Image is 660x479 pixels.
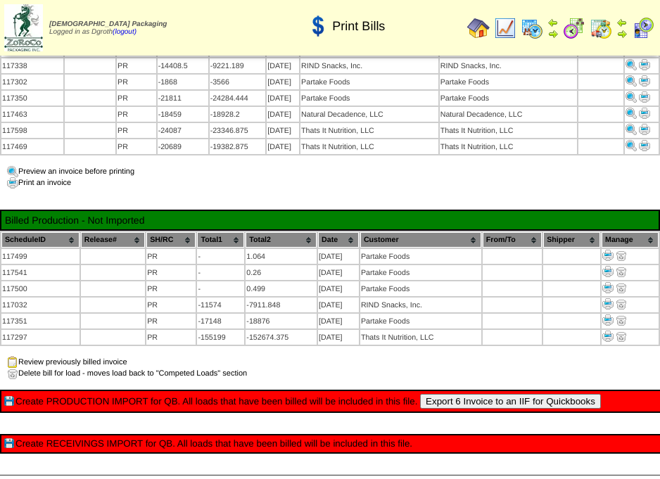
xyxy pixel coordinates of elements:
[318,265,359,280] td: [DATE]
[146,232,196,248] th: SH/RC
[440,139,578,154] td: Thats It Nutrition, LLC
[4,438,15,449] img: save.gif
[626,59,637,70] img: Print
[4,4,43,51] img: zoroco-logo-small.webp
[318,281,359,296] td: [DATE]
[146,298,196,312] td: PR
[318,298,359,312] td: [DATE]
[4,214,656,226] td: Billed Production - Not Imported
[81,232,145,248] th: Release#
[360,232,481,248] th: Customer
[7,166,18,177] img: preview.gif
[146,281,196,296] td: PR
[158,107,208,122] td: -18459
[616,314,627,326] img: delete.gif
[440,107,578,122] td: Natural Decadence, LLC
[210,123,266,138] td: -23346.875
[360,314,481,328] td: Partake Foods
[246,265,317,280] td: 0.26
[246,314,317,328] td: -18876
[602,282,614,293] img: Print
[246,298,317,312] td: -7911.848
[4,396,15,407] img: save.gif
[626,108,637,119] img: Print
[639,140,650,151] img: Print
[197,232,244,248] th: Total1
[360,249,481,264] td: Partake Foods
[246,330,317,345] td: -152674.375
[307,15,330,37] img: dollar.gif
[117,58,156,73] td: PR
[1,123,63,138] td: 117598
[440,58,578,73] td: RIND Snacks, Inc.
[158,123,208,138] td: -24087
[246,232,317,248] th: Total2
[318,330,359,345] td: [DATE]
[267,107,299,122] td: [DATE]
[360,298,481,312] td: RIND Snacks, Inc.
[632,17,654,39] img: calendarcustomer.gif
[440,75,578,89] td: Partake Foods
[543,232,600,248] th: Shipper
[602,298,614,309] img: Print
[117,75,156,89] td: PR
[440,91,578,106] td: Partake Foods
[639,108,650,119] img: Print
[300,75,438,89] td: Partake Foods
[616,282,627,293] img: delete.gif
[300,139,438,154] td: Thats It Nutrition, LLC
[602,232,659,248] th: Manage
[300,58,438,73] td: RIND Snacks, Inc.
[1,75,63,89] td: 117302
[267,91,299,106] td: [DATE]
[158,139,208,154] td: -20689
[146,249,196,264] td: PR
[1,281,80,296] td: 117500
[49,20,167,36] span: Logged in as Dgroth
[210,58,266,73] td: -9221.189
[483,232,542,248] th: From/To
[616,17,628,28] img: arrowleft.gif
[117,139,156,154] td: PR
[7,357,18,368] img: clipboard.gif
[1,91,63,106] td: 117350
[113,28,137,36] a: (logout)
[197,249,244,264] td: -
[246,281,317,296] td: 0.499
[318,314,359,328] td: [DATE]
[590,17,612,39] img: calendarinout.gif
[197,298,244,312] td: -11574
[417,396,600,407] a: Export 6 Invoice to an IIF for Quickbooks
[626,140,637,151] img: Print
[1,330,80,345] td: 117297
[602,250,614,261] img: Print
[7,368,18,379] img: delete.gif
[318,249,359,264] td: [DATE]
[210,107,266,122] td: -18928.2
[146,265,196,280] td: PR
[616,331,627,342] img: delete.gif
[197,281,244,296] td: -
[300,91,438,106] td: Partake Foods
[318,232,359,248] th: Date
[210,139,266,154] td: -19382.875
[197,314,244,328] td: -17148
[7,177,18,189] img: print.gif
[117,91,156,106] td: PR
[1,314,80,328] td: 117351
[158,58,208,73] td: -14408.5
[547,28,559,39] img: arrowright.gif
[210,75,266,89] td: -3566
[267,75,299,89] td: [DATE]
[639,124,650,135] img: Print
[639,91,650,103] img: Print
[210,91,266,106] td: -24284.444
[146,330,196,345] td: PR
[626,75,637,87] img: Print
[360,281,481,296] td: Partake Foods
[332,19,385,34] span: Print Bills
[1,107,63,122] td: 117463
[246,249,317,264] td: 1.064
[602,331,614,342] img: Print
[267,123,299,138] td: [DATE]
